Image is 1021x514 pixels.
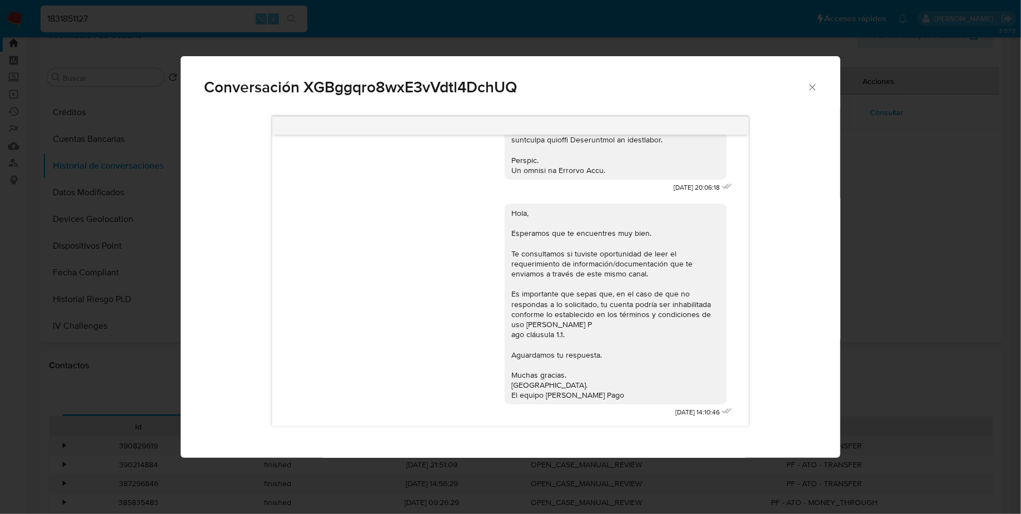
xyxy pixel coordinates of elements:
span: [DATE] 20:06:18 [674,183,720,192]
div: Hola, Esperamos que te encuentres muy bien. Te consultamos si tuviste oportunidad de leer el requ... [511,208,720,401]
span: [DATE] 14:10:46 [675,408,720,417]
span: Conversación XGBggqro8wxE3vVdtl4DchUQ [204,80,807,95]
button: Cerrar [807,82,817,92]
div: Comunicación [181,56,840,458]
